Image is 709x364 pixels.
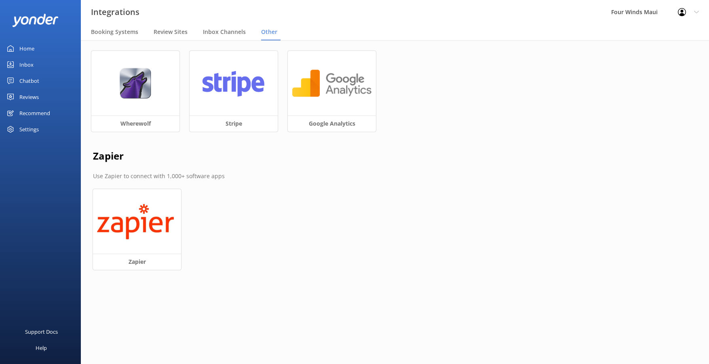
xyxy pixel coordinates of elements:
div: Recommend [19,105,50,121]
a: Google Analytics [288,51,376,132]
span: Booking Systems [91,28,138,36]
div: Inbox [19,57,34,73]
div: Help [36,340,47,356]
h2: Zapier [93,148,697,164]
img: stripe.png [194,68,274,99]
div: Reviews [19,89,39,105]
img: zapier.png [97,202,177,240]
span: Other [261,28,277,36]
span: Review Sites [154,28,188,36]
h3: Wherewolf [91,116,179,132]
div: Settings [19,121,39,137]
a: Wherewolf [91,51,179,132]
img: yonder-white-logo.png [12,14,59,27]
div: Support Docs [25,324,58,340]
a: Zapier [93,189,181,270]
h3: Stripe [190,116,278,132]
h3: Integrations [91,6,139,19]
h3: Google Analytics [288,116,376,132]
div: Chatbot [19,73,39,89]
a: Stripe [190,51,278,132]
img: wherewolf.png [119,68,151,99]
p: Use Zapier to connect with 1,000+ software apps [93,172,697,181]
h3: Zapier [93,254,181,270]
img: google-analytics.png [292,68,372,99]
span: Inbox Channels [203,28,246,36]
div: Home [19,40,34,57]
